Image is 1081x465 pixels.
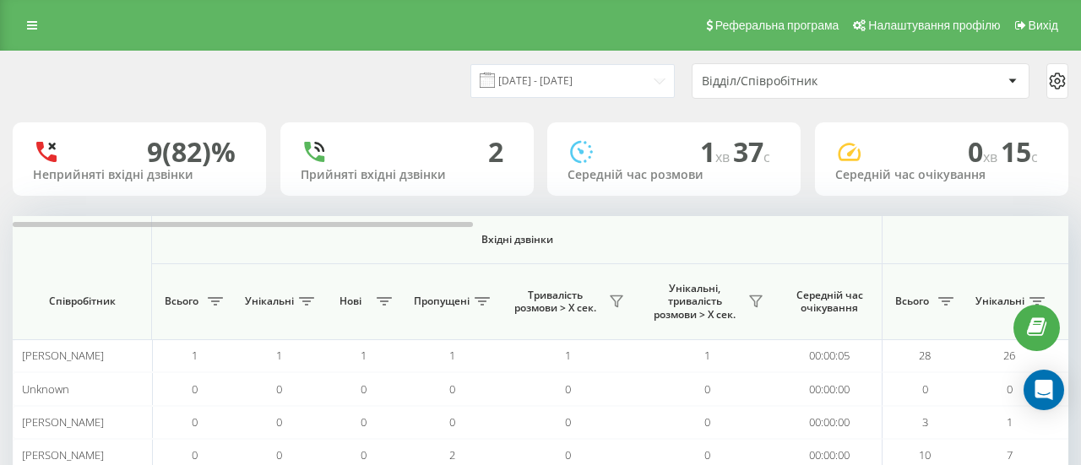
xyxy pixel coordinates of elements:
span: 0 [704,414,710,430]
span: 1 [1007,414,1013,430]
td: 00:00:05 [777,339,883,372]
td: 00:00:00 [777,372,883,405]
span: 0 [449,414,455,430]
span: 10 [919,447,931,462]
span: Реферальна програма [715,19,839,32]
div: Прийняті вхідні дзвінки [301,168,513,182]
span: 0 [449,381,455,397]
span: 2 [449,447,455,462]
div: Open Intercom Messenger [1024,370,1064,410]
div: Відділ/Співробітник [702,74,904,89]
span: 1 [565,348,571,363]
span: хв [715,148,733,166]
span: Унікальні [245,295,294,308]
span: 1 [449,348,455,363]
span: 7 [1007,447,1013,462]
span: Середній час очікування [790,289,869,315]
span: Вхідні дзвінки [196,233,838,246]
span: Унікальні [975,295,1024,308]
span: Всього [160,295,203,308]
td: 00:00:00 [777,406,883,439]
span: 37 [733,133,770,170]
span: 0 [276,447,282,462]
span: 0 [276,381,282,397]
span: 1 [276,348,282,363]
span: 1 [192,348,198,363]
span: 0 [192,447,198,462]
div: 9 (82)% [147,136,236,168]
span: 0 [361,381,367,397]
span: 26 [1003,348,1015,363]
span: хв [983,148,1001,166]
span: Співробітник [27,295,137,308]
span: 0 [192,381,198,397]
span: Вихід [1029,19,1058,32]
span: 0 [968,133,1001,170]
span: [PERSON_NAME] [22,414,104,430]
span: [PERSON_NAME] [22,348,104,363]
span: 1 [704,348,710,363]
span: 0 [922,381,928,397]
span: 0 [276,414,282,430]
span: Пропущені [414,295,470,308]
span: Unknown [22,381,69,397]
span: Тривалість розмови > Х сек. [507,289,604,315]
span: [PERSON_NAME] [22,447,104,462]
span: 0 [704,381,710,397]
span: 15 [1001,133,1038,170]
span: 1 [700,133,733,170]
span: 0 [704,447,710,462]
span: Налаштування профілю [868,19,1000,32]
span: 0 [361,414,367,430]
span: c [763,148,770,166]
div: Середній час розмови [568,168,780,182]
div: Середній час очікування [835,168,1048,182]
span: Всього [891,295,933,308]
div: 2 [488,136,503,168]
span: Нові [329,295,372,308]
span: 0 [565,381,571,397]
span: 3 [922,414,928,430]
span: 0 [565,447,571,462]
span: 0 [361,447,367,462]
span: 0 [565,414,571,430]
span: 0 [1007,381,1013,397]
span: 28 [919,348,931,363]
span: c [1031,148,1038,166]
div: Неприйняті вхідні дзвінки [33,168,246,182]
span: Унікальні, тривалість розмови > Х сек. [646,282,743,322]
span: 0 [192,414,198,430]
span: 1 [361,348,367,363]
